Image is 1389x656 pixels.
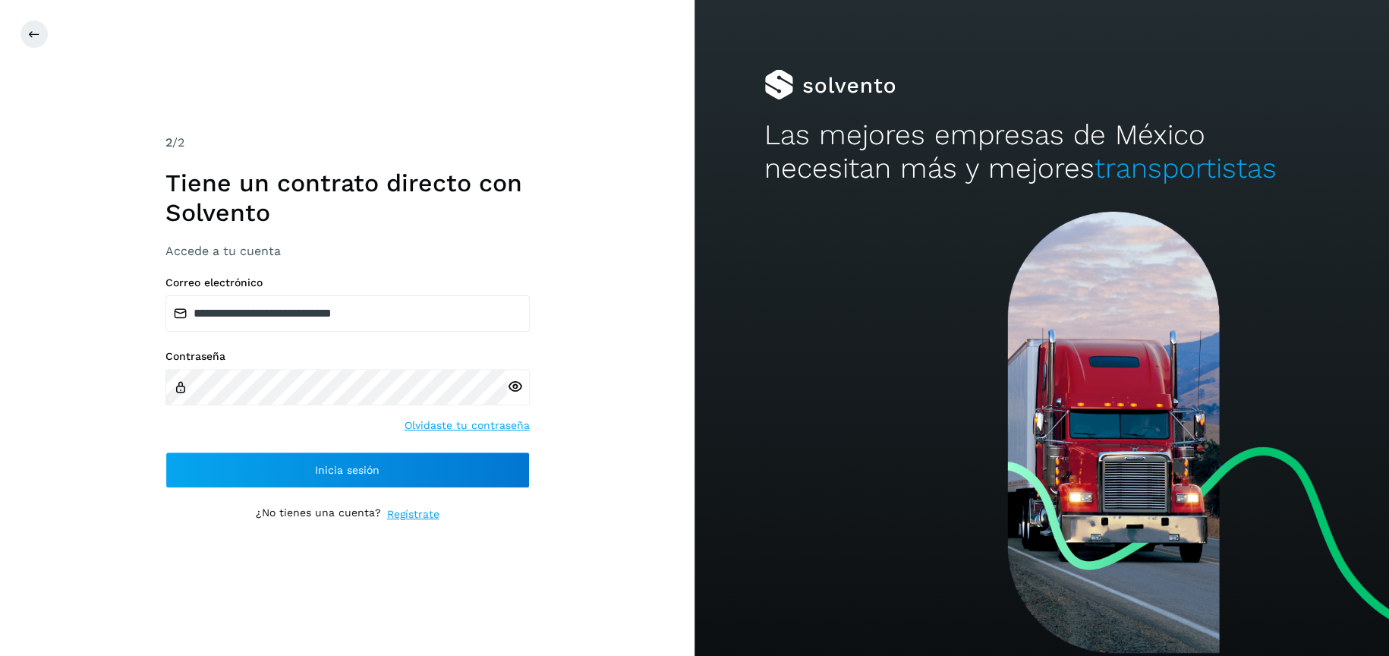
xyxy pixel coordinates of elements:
a: Olvidaste tu contraseña [405,418,530,434]
p: ¿No tienes una cuenta? [256,506,381,522]
h3: Accede a tu cuenta [165,244,530,258]
a: Regístrate [387,506,439,522]
span: transportistas [1095,152,1277,184]
span: Inicia sesión [315,465,380,475]
div: /2 [165,134,530,152]
h1: Tiene un contrato directo con Solvento [165,169,530,227]
label: Contraseña [165,350,530,363]
button: Inicia sesión [165,452,530,488]
h2: Las mejores empresas de México necesitan más y mejores [764,118,1320,186]
span: 2 [165,135,172,150]
label: Correo electrónico [165,276,530,289]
